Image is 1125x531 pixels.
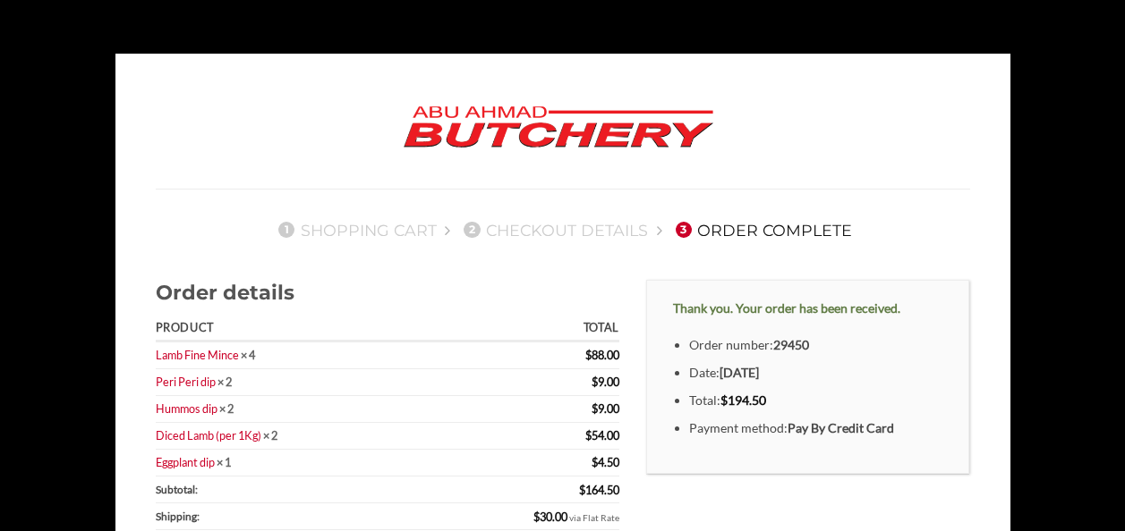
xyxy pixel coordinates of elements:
[315,316,619,342] th: Total
[156,401,217,416] a: Hummos dip
[592,401,619,416] bdi: 9.00
[592,375,619,389] bdi: 9.00
[592,401,598,416] span: $
[217,375,232,389] strong: × 2
[217,455,231,469] strong: × 1
[156,375,216,389] a: Peri Peri dip
[585,348,619,362] bdi: 88.00
[458,221,648,240] a: 2Checkout details
[241,348,255,362] strong: × 4
[156,316,315,342] th: Product
[156,455,215,469] a: Eggplant dip
[278,222,294,238] span: 1
[579,483,619,497] span: 164.50
[788,420,894,435] strong: Pay By Credit Card
[263,428,277,442] strong: × 2
[585,348,592,362] span: $
[156,503,315,530] th: Shipping:
[689,391,942,411] li: Total:
[592,375,598,389] span: $
[273,221,437,240] a: 1Shopping Cart
[720,365,759,380] strong: [DATE]
[585,428,619,442] bdi: 54.00
[592,455,619,469] bdi: 4.50
[156,348,239,362] a: Lamb Fine Mince
[156,280,619,306] h2: Order details
[156,476,315,503] th: Subtotal:
[156,206,970,253] nav: Checkout steps
[773,337,809,352] strong: 29450
[689,335,942,356] li: Order number:
[388,94,729,162] img: Abu Ahmad Butchery
[219,401,234,416] strong: × 2
[673,300,900,316] strong: Thank you. Your order has been received.
[533,510,540,524] span: $
[689,363,942,383] li: Date:
[569,512,619,524] small: via Flat Rate
[533,510,567,524] span: 30.00
[585,428,592,442] span: $
[689,418,942,439] li: Payment method:
[720,392,728,408] span: $
[464,222,480,238] span: 2
[720,392,766,408] bdi: 194.50
[592,455,598,469] span: $
[156,428,261,442] a: Diced Lamb (per 1Kg)
[579,483,585,497] span: $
